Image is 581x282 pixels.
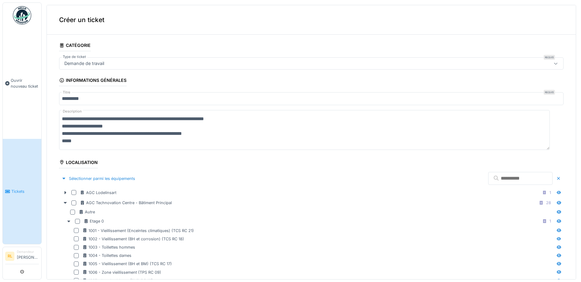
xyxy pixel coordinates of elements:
[82,236,184,242] div: 1002 - Vieillissement (BH et corrosion) (TCS RC 18)
[17,250,39,254] div: Demandeur
[17,250,39,263] li: [PERSON_NAME]
[82,253,131,258] div: 1004 - Toillettes dames
[62,60,107,67] div: Demande de travail
[80,200,172,206] div: AGC Technovation Centre - Bâtiment Principal
[79,209,95,215] div: Autre
[3,139,41,244] a: Tickets
[82,228,194,234] div: 1001 - Vieillissement (Enceintes climatiques) (TCS RC 21)
[544,90,555,95] div: Requis
[546,200,551,206] div: 28
[3,28,41,139] a: Ouvrir nouveau ticket
[549,190,551,196] div: 1
[84,218,104,224] div: Etage 0
[62,54,87,59] label: Type de ticket
[59,76,126,86] div: Informations générales
[544,55,555,60] div: Requis
[11,78,39,89] span: Ouvrir nouveau ticket
[5,252,14,261] li: RL
[59,41,91,51] div: Catégorie
[82,244,135,250] div: 1003 - Toillettes hommes
[62,108,83,115] label: Description
[59,158,98,168] div: Localisation
[13,6,31,25] img: Badge_color-CXgf-gQk.svg
[549,218,551,224] div: 1
[5,250,39,264] a: RL Demandeur[PERSON_NAME]
[11,189,39,194] span: Tickets
[82,269,161,275] div: 1006 - Zone vieillissement (TPS RC 09)
[80,190,116,196] div: AGC Lodelinsart
[47,5,576,35] div: Créer un ticket
[62,90,72,95] label: Titre
[82,261,172,267] div: 1005 - Vieillissement (BH et BM) (TCS RC 17)
[59,174,138,183] div: Sélectionner parmi les équipements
